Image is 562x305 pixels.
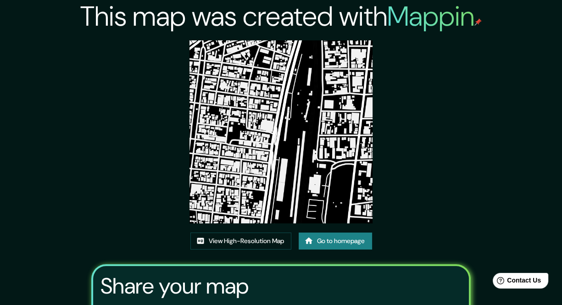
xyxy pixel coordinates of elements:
[480,269,552,295] iframe: Help widget launcher
[100,273,249,299] h3: Share your map
[299,233,372,250] a: Go to homepage
[474,18,482,26] img: mappin-pin
[189,40,373,223] img: created-map
[190,233,291,250] a: View High-Resolution Map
